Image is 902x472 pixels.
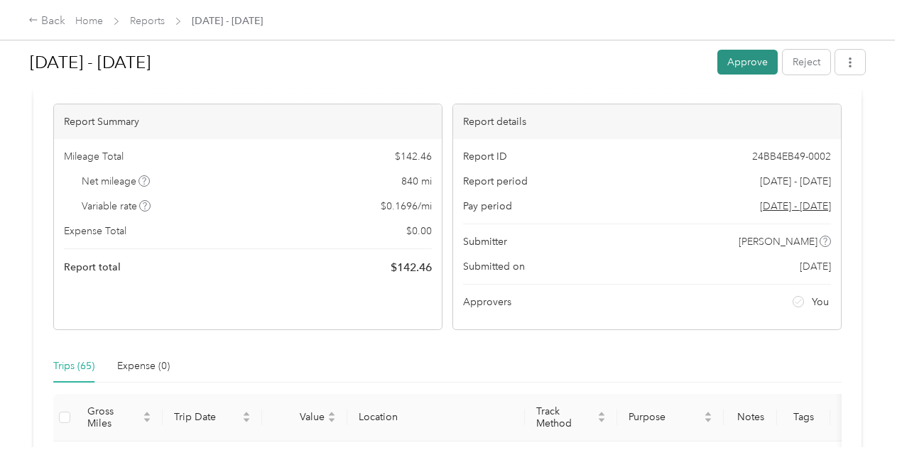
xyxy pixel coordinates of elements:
[163,394,262,441] th: Trip Date
[777,394,830,441] th: Tags
[327,410,336,418] span: caret-up
[783,50,830,75] button: Reject
[822,393,902,472] iframe: Everlance-gr Chat Button Frame
[463,259,525,274] span: Submitted on
[130,15,165,27] a: Reports
[463,149,507,164] span: Report ID
[381,199,432,214] span: $ 0.1696 / mi
[143,410,151,418] span: caret-up
[704,416,712,424] span: caret-down
[117,358,170,374] div: Expense (0)
[75,15,103,27] a: Home
[760,199,831,214] span: Go to pay period
[242,410,251,418] span: caret-up
[143,416,151,424] span: caret-down
[536,405,594,429] span: Track Method
[64,224,126,238] span: Expense Total
[242,416,251,424] span: caret-down
[800,259,831,274] span: [DATE]
[760,174,831,189] span: [DATE] - [DATE]
[717,50,778,75] button: Approve
[30,45,707,79] h1: Sep 1 - 30, 2025
[463,199,512,214] span: Pay period
[82,199,151,214] span: Variable rate
[28,13,65,30] div: Back
[262,394,347,441] th: Value
[327,416,336,424] span: caret-down
[597,410,606,418] span: caret-up
[406,224,432,238] span: $ 0.00
[87,405,140,429] span: Gross Miles
[401,174,432,189] span: 840 mi
[463,174,528,189] span: Report period
[54,104,442,139] div: Report Summary
[597,416,606,424] span: caret-down
[739,234,817,249] span: [PERSON_NAME]
[752,149,831,164] span: 24BB4EB49-0002
[76,394,163,441] th: Gross Miles
[525,394,617,441] th: Track Method
[453,104,841,139] div: Report details
[273,411,325,423] span: Value
[812,295,829,309] span: You
[395,149,432,164] span: $ 142.46
[174,411,239,423] span: Trip Date
[82,174,151,189] span: Net mileage
[53,358,94,374] div: Trips (65)
[724,394,777,441] th: Notes
[617,394,724,441] th: Purpose
[347,394,525,441] th: Location
[463,295,511,309] span: Approvers
[704,410,712,418] span: caret-up
[64,149,124,164] span: Mileage Total
[192,13,263,28] span: [DATE] - [DATE]
[64,260,121,275] span: Report total
[391,259,432,276] span: $ 142.46
[463,234,507,249] span: Submitter
[629,411,701,423] span: Purpose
